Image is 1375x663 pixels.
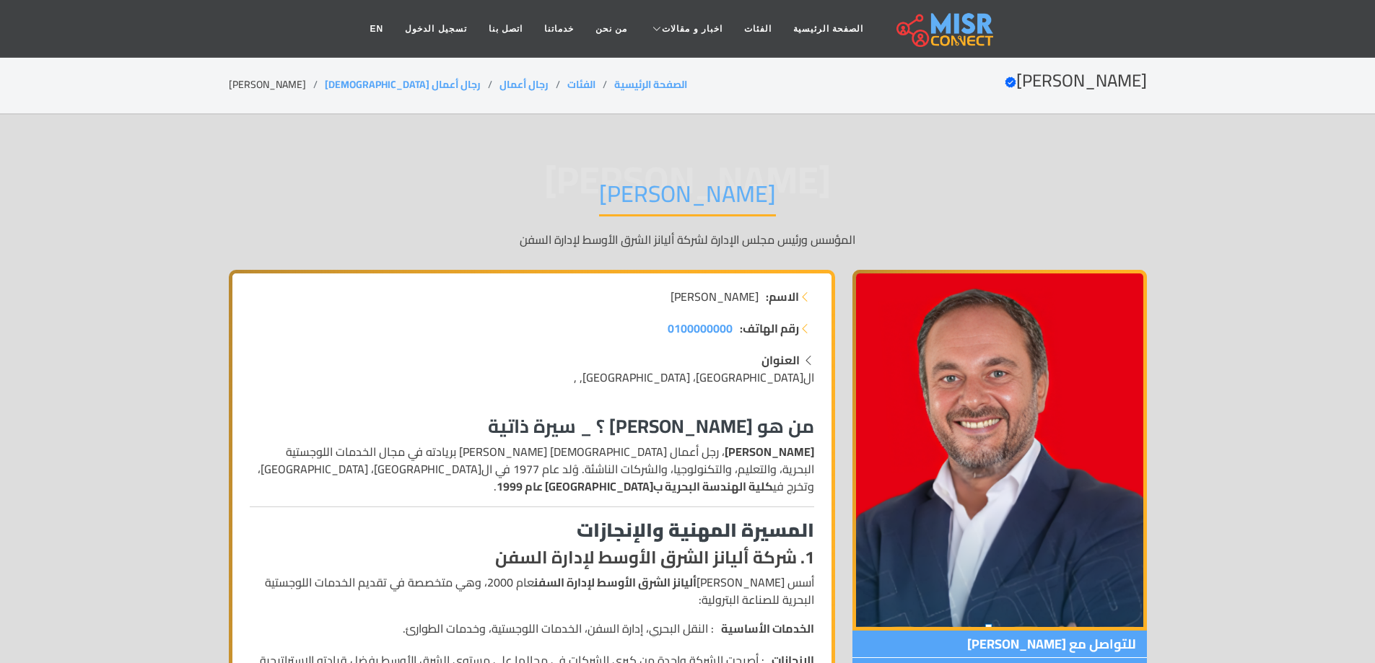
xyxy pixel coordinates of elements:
strong: الخدمات الأساسية [721,620,814,637]
strong: 1. شركة أليانز الشرق الأوسط لإدارة السفن [495,541,814,574]
a: الفئات [733,15,782,43]
li: [PERSON_NAME] [229,77,325,92]
p: ، رجل أعمال [DEMOGRAPHIC_DATA] [PERSON_NAME] بريادته في مجال الخدمات اللوجستية البحرية، والتعليم،... [250,443,814,495]
span: 0100000000 [668,317,733,339]
a: اخبار و مقالات [638,15,733,43]
a: تسجيل الدخول [394,15,477,43]
a: اتصل بنا [478,15,533,43]
strong: المسيرة المهنية والإنجازات [577,512,814,548]
span: للتواصل مع [PERSON_NAME] [852,631,1147,658]
h1: [PERSON_NAME] [599,180,776,216]
img: main.misr_connect [896,11,993,47]
strong: الاسم: [766,288,799,305]
a: رجال أعمال [499,75,549,94]
a: الصفحة الرئيسية [782,15,874,43]
strong: كلية الهندسة البحرية ب[GEOGRAPHIC_DATA] عام 1999 [497,475,773,497]
a: 0100000000 [668,320,733,337]
span: [PERSON_NAME] [671,288,759,305]
a: EN [359,15,395,43]
p: أسس [PERSON_NAME] عام 2000، وهي متخصصة في تقديم الخدمات اللوجستية البحرية للصناعة البترولية: [250,574,814,608]
strong: أليانز الشرق الأوسط لإدارة السفن [534,571,697,593]
a: الصفحة الرئيسية [614,75,687,94]
a: من نحن [585,15,638,43]
img: أحمد طارق خليل [852,270,1147,631]
strong: العنوان [761,349,800,371]
span: اخبار و مقالات [662,22,723,35]
a: خدماتنا [533,15,585,43]
strong: [PERSON_NAME] [725,441,814,462]
h2: [PERSON_NAME] [1005,71,1147,92]
p: المؤسس ورئيس مجلس الإدارة لشركة أليانز الشرق الأوسط لإدارة السفن [229,231,1147,248]
li: : النقل البحري، إدارة السفن، الخدمات اللوجستية، وخدمات الطوارئ. [250,620,814,637]
span: ال[GEOGRAPHIC_DATA]، [GEOGRAPHIC_DATA], , [574,366,814,388]
svg: Verified account [1005,76,1016,88]
strong: رقم الهاتف: [740,320,799,337]
a: الفئات [567,75,595,94]
h3: من هو [PERSON_NAME] ؟ _ سيرة ذاتية [250,415,814,437]
a: رجال أعمال [DEMOGRAPHIC_DATA] [325,75,481,94]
